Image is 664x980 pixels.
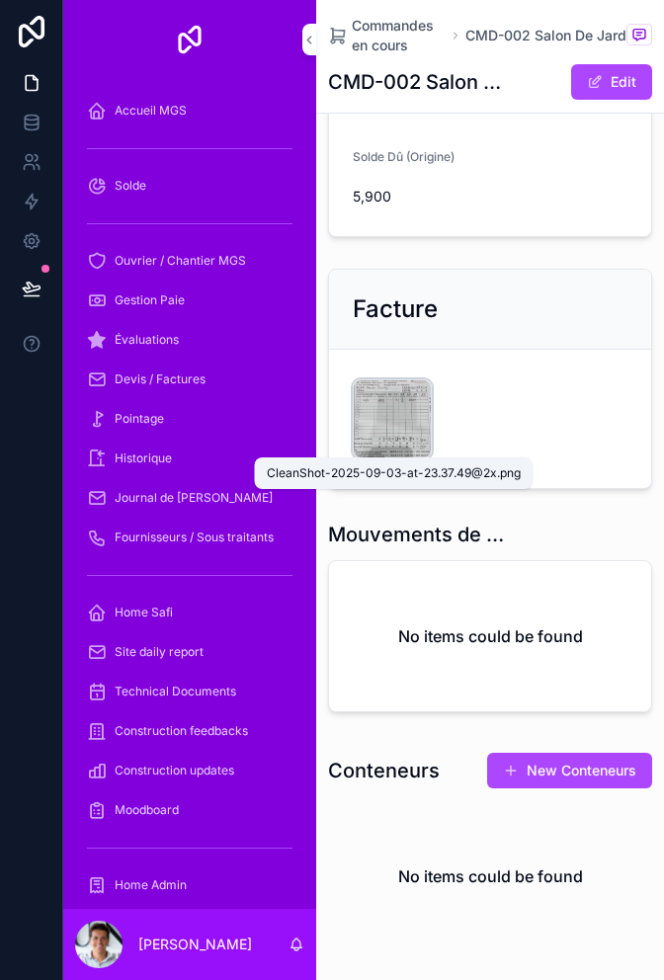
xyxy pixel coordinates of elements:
a: CMD-002 Salon De Jardin 4 pièces [465,26,642,45]
button: New Conteneurs [487,753,652,788]
span: Gestion Paie [115,292,185,308]
a: Évaluations [75,322,304,358]
span: Historique [115,450,172,466]
a: Ouvrier / Chantier MGS [75,243,304,279]
span: Solde [115,178,146,194]
a: Historique [75,441,304,476]
a: Technical Documents [75,674,304,709]
p: [PERSON_NAME] [138,935,252,954]
h1: Mouvements de Stock [328,521,504,548]
span: Évaluations [115,332,179,348]
h2: No items could be found [398,624,583,648]
span: Construction updates [115,763,234,778]
div: CleanShot-2025-09-03-at-23.37.49@2x.png [267,465,521,481]
span: Construction feedbacks [115,723,248,739]
a: Commandes en cours [328,16,446,55]
h1: CMD-002 Salon De Jardin 4 pièces [328,68,504,96]
span: Moodboard [115,802,179,818]
button: Edit [571,64,652,100]
a: Pointage [75,401,304,437]
span: Journal de [PERSON_NAME] [115,490,273,506]
span: Site daily report [115,644,204,660]
div: scrollable content [63,79,316,909]
a: Home Safi [75,595,304,630]
img: App logo [174,24,206,55]
a: Gestion Paie [75,283,304,318]
a: Moodboard [75,792,304,828]
a: Construction feedbacks [75,713,304,749]
a: Site daily report [75,634,304,670]
span: Technical Documents [115,684,236,699]
span: Commandes en cours [352,16,446,55]
a: Construction updates [75,753,304,788]
a: Devis / Factures [75,362,304,397]
h2: No items could be found [398,864,583,888]
span: Pointage [115,411,164,427]
a: Solde [75,168,304,204]
span: Ouvrier / Chantier MGS [115,253,246,269]
span: Home Safi [115,605,173,620]
h2: Facture [353,293,438,325]
span: Devis / Factures [115,371,206,387]
span: Solde Dû (Origine) [353,149,455,164]
span: 5,900 [353,187,627,206]
span: Accueil MGS [115,103,187,119]
a: Journal de [PERSON_NAME] [75,480,304,516]
h1: Conteneurs [328,757,440,784]
a: Accueil MGS [75,93,304,128]
span: Fournisseurs / Sous traitants [115,530,274,545]
span: Home Admin [115,877,187,893]
a: Home Admin [75,867,304,903]
a: Fournisseurs / Sous traitants [75,520,304,555]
